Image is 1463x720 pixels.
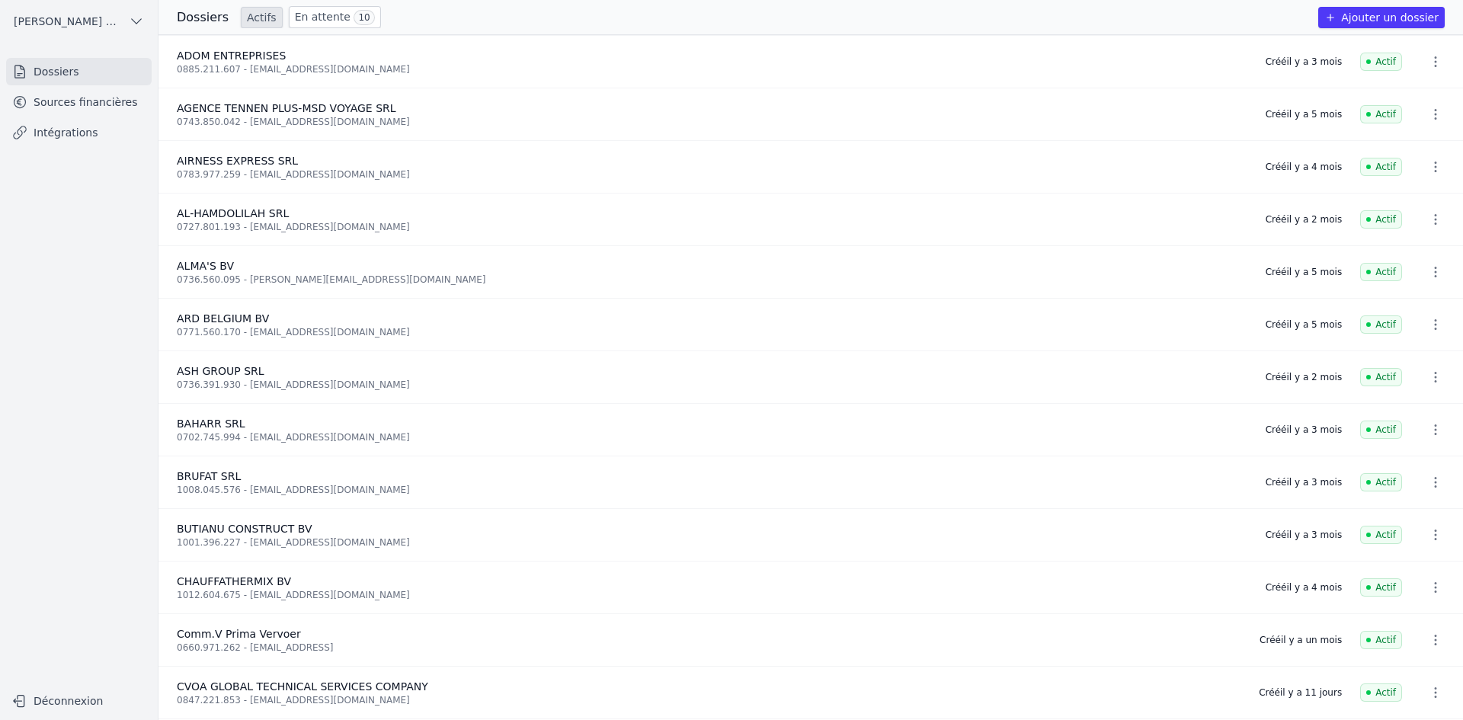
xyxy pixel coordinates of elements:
span: Actif [1360,210,1402,229]
span: Actif [1360,421,1402,439]
div: 0702.745.994 - [EMAIL_ADDRESS][DOMAIN_NAME] [177,431,1247,443]
span: Actif [1360,315,1402,334]
div: Créé il y a 3 mois [1266,476,1342,488]
span: CVOA GLOBAL TECHNICAL SERVICES COMPANY [177,680,428,693]
a: Actifs [241,7,283,28]
span: Actif [1360,53,1402,71]
div: Créé il y a 5 mois [1266,266,1342,278]
button: [PERSON_NAME] ET PARTNERS SRL [6,9,152,34]
div: Créé il y a 2 mois [1266,213,1342,226]
a: Intégrations [6,119,152,146]
span: Comm.V Prima Vervoer [177,628,301,640]
span: BAHARR SRL [177,418,245,430]
a: En attente 10 [289,6,381,28]
span: BUTIANU CONSTRUCT BV [177,523,312,535]
span: Actif [1360,368,1402,386]
div: 1012.604.675 - [EMAIL_ADDRESS][DOMAIN_NAME] [177,589,1247,601]
span: [PERSON_NAME] ET PARTNERS SRL [14,14,123,29]
div: 0736.560.095 - [PERSON_NAME][EMAIL_ADDRESS][DOMAIN_NAME] [177,274,1247,286]
h3: Dossiers [177,8,229,27]
div: Créé il y a 3 mois [1266,424,1342,436]
span: AGENCE TENNEN PLUS-MSD VOYAGE SRL [177,102,396,114]
div: 0660.971.262 - [EMAIL_ADDRESS] [177,642,1241,654]
div: Créé il y a 3 mois [1266,56,1342,68]
div: 1001.396.227 - [EMAIL_ADDRESS][DOMAIN_NAME] [177,536,1247,549]
span: 10 [354,10,374,25]
span: ADOM ENTREPRISES [177,50,286,62]
div: Créé il y a 11 jours [1259,686,1342,699]
div: Créé il y a 4 mois [1266,161,1342,173]
a: Dossiers [6,58,152,85]
span: AIRNESS EXPRESS SRL [177,155,298,167]
span: Actif [1360,473,1402,491]
div: 0885.211.607 - [EMAIL_ADDRESS][DOMAIN_NAME] [177,63,1247,75]
div: Créé il y a 5 mois [1266,108,1342,120]
span: ASH GROUP SRL [177,365,264,377]
span: CHAUFFATHERMIX BV [177,575,291,587]
span: ARD BELGIUM BV [177,312,269,325]
div: 0727.801.193 - [EMAIL_ADDRESS][DOMAIN_NAME] [177,221,1247,233]
span: BRUFAT SRL [177,470,241,482]
div: 0771.560.170 - [EMAIL_ADDRESS][DOMAIN_NAME] [177,326,1247,338]
div: Créé il y a 4 mois [1266,581,1342,594]
span: Actif [1360,263,1402,281]
span: Actif [1360,631,1402,649]
div: 0736.391.930 - [EMAIL_ADDRESS][DOMAIN_NAME] [177,379,1247,391]
span: Actif [1360,158,1402,176]
div: Créé il y a 2 mois [1266,371,1342,383]
span: Actif [1360,578,1402,597]
div: 0847.221.853 - [EMAIL_ADDRESS][DOMAIN_NAME] [177,694,1241,706]
span: Actif [1360,683,1402,702]
span: Actif [1360,105,1402,123]
span: AL-HAMDOLILAH SRL [177,207,289,219]
span: ALMA'S BV [177,260,234,272]
div: Créé il y a 5 mois [1266,318,1342,331]
span: Actif [1360,526,1402,544]
button: Déconnexion [6,689,152,713]
div: 1008.045.576 - [EMAIL_ADDRESS][DOMAIN_NAME] [177,484,1247,496]
button: Ajouter un dossier [1318,7,1445,28]
div: 0783.977.259 - [EMAIL_ADDRESS][DOMAIN_NAME] [177,168,1247,181]
div: 0743.850.042 - [EMAIL_ADDRESS][DOMAIN_NAME] [177,116,1247,128]
a: Sources financières [6,88,152,116]
div: Créé il y a un mois [1260,634,1342,646]
div: Créé il y a 3 mois [1266,529,1342,541]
